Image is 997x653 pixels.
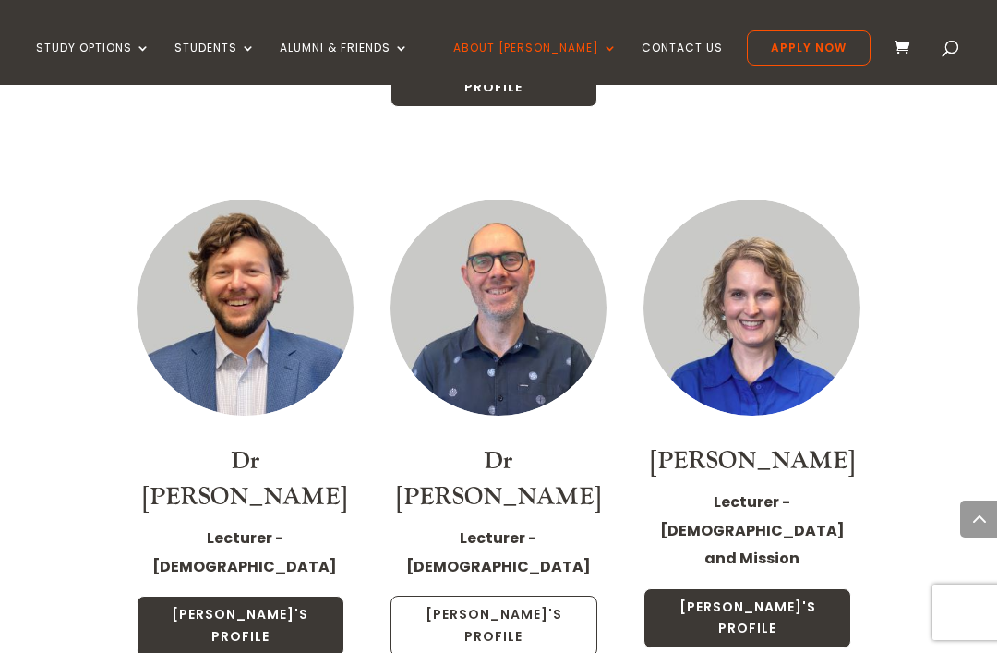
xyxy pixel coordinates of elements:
[642,42,723,85] a: Contact Us
[152,527,337,576] strong: Lecturer - [DEMOGRAPHIC_DATA]
[280,42,409,85] a: Alumni & Friends
[390,200,607,417] img: Jonathan Robinson_300x300
[650,445,855,477] a: [PERSON_NAME]
[174,42,256,85] a: Students
[747,30,871,66] a: Apply Now
[453,42,618,85] a: About [PERSON_NAME]
[36,42,150,85] a: Study Options
[643,200,860,417] img: Emma Stokes 300x300
[643,588,851,649] a: [PERSON_NAME]'s Profile
[660,491,845,569] strong: Lecturer - [DEMOGRAPHIC_DATA] and Mission
[406,527,591,576] strong: Lecturer - [DEMOGRAPHIC_DATA]
[396,445,601,513] a: Dr [PERSON_NAME]
[142,445,347,513] a: Dr [PERSON_NAME]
